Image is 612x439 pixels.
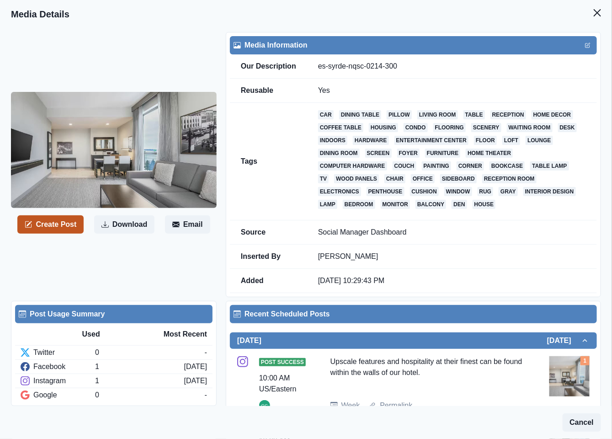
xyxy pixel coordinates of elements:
span: Post Success [259,358,306,366]
a: reception [490,110,526,119]
div: Most Recent [144,329,207,340]
h2: [DATE] [237,336,261,345]
a: dining table [339,110,381,119]
a: flooring [433,123,466,132]
img: tjake3oid98xvuxssgps [549,356,590,396]
div: 0 [95,347,204,358]
a: bedroom [343,200,375,209]
a: home theater [466,149,513,158]
div: Facebook [21,361,95,372]
a: monitor [381,200,410,209]
a: rug [478,187,494,196]
a: car [318,110,334,119]
a: housing [369,123,398,132]
a: couch [393,161,416,171]
td: Our Description [230,54,307,79]
a: indoors [318,136,347,145]
a: reception room [482,174,537,183]
div: Post Usage Summary [19,309,209,320]
button: Close [588,4,607,22]
a: house [473,200,496,209]
a: scenery [471,123,501,132]
td: Yes [307,79,597,103]
a: table [463,110,485,119]
div: Twitter [21,347,95,358]
a: Week [341,400,360,411]
div: Recent Scheduled Posts [234,309,593,320]
div: Media Information [234,40,593,51]
a: pillow [387,110,412,119]
div: 0 [95,390,204,401]
a: tv [318,174,329,183]
button: [DATE][DATE] [230,332,597,349]
td: es-syrde-nqsc-0214-300 [307,54,597,79]
a: [PERSON_NAME] [318,252,378,260]
h2: [DATE] [547,336,580,345]
div: Total Media Attached [580,356,590,365]
a: foyer [397,149,420,158]
a: floor [474,136,497,145]
div: 1 [95,375,184,386]
div: Used [82,329,145,340]
td: Added [230,269,307,293]
a: furniture [425,149,460,158]
button: Create Post [17,215,84,234]
a: chair [384,174,405,183]
a: window [444,187,472,196]
td: Inserted By [230,245,307,269]
td: Tags [230,103,307,220]
a: balcony [415,200,446,209]
a: desk [558,123,577,132]
div: [DATE] [184,375,207,386]
div: Instagram [21,375,95,386]
a: screen [365,149,392,158]
a: coffee table [318,123,363,132]
button: Edit [582,40,593,51]
div: - [205,347,207,358]
button: Download [94,215,154,234]
a: loft [502,136,520,145]
a: cushion [410,187,439,196]
button: Cancel [563,413,601,432]
a: bookcase [490,161,525,171]
a: office [411,174,435,183]
td: Source [230,220,307,245]
a: home decor [532,110,573,119]
div: 1 [95,361,184,372]
img: tjake3oid98xvuxssgps [11,92,217,208]
div: - [205,390,207,401]
a: hardware [353,136,389,145]
a: condo [404,123,428,132]
a: lamp [318,200,337,209]
div: Gizelle Carlos [261,400,268,411]
div: Upscale features and hospitality at their finest can be found within the walls of our hotel. [330,356,524,393]
a: table lamp [530,161,569,171]
a: dining room [318,149,360,158]
a: computer hardware [318,161,387,171]
a: den [452,200,467,209]
a: Permalink [380,400,412,411]
a: gray [499,187,518,196]
a: living room [417,110,458,119]
a: electronics [318,187,361,196]
a: penthouse [367,187,404,196]
a: corner [457,161,484,171]
a: waiting room [507,123,553,132]
a: sideboard [440,174,477,183]
a: lounge [526,136,553,145]
button: Email [165,215,210,234]
a: wood panels [334,174,379,183]
td: Reusable [230,79,307,103]
a: interior design [523,187,576,196]
div: 10:00 AM US/Eastern [259,373,305,395]
p: Social Manager Dashboard [318,228,586,237]
td: [DATE] 10:29:43 PM [307,269,597,293]
div: [DATE] [184,361,207,372]
a: entertainment center [394,136,468,145]
a: painting [422,161,451,171]
div: Google [21,390,95,401]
